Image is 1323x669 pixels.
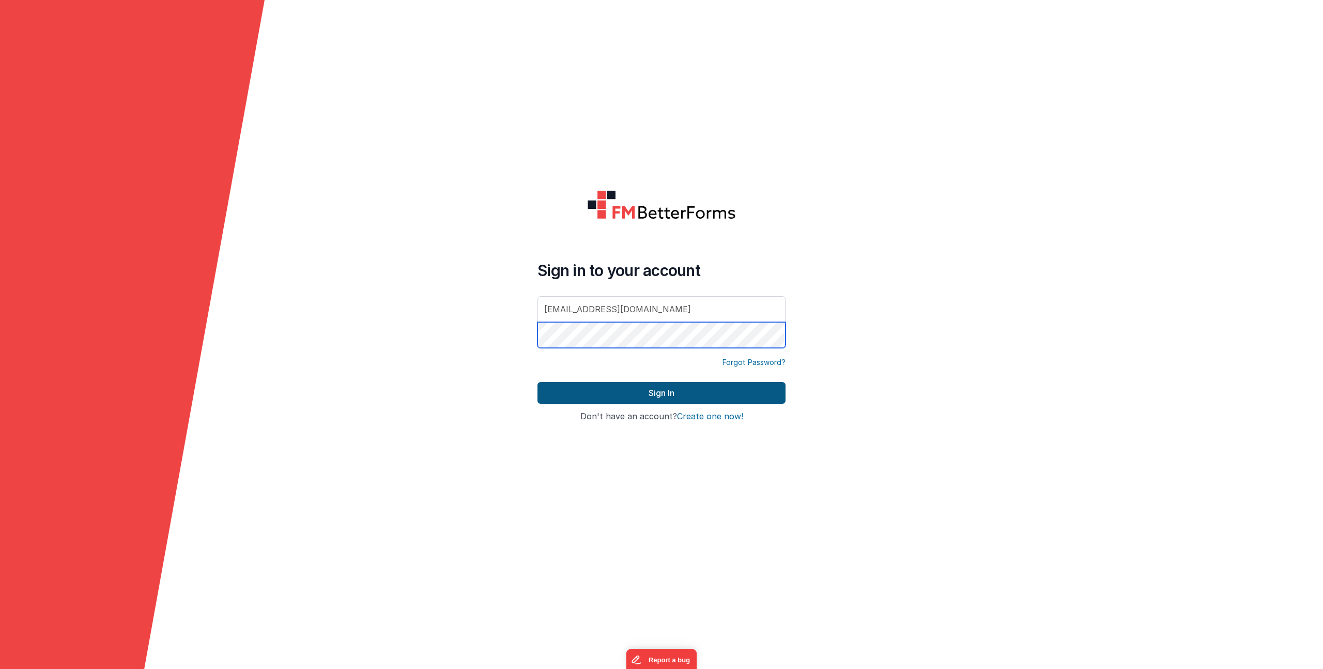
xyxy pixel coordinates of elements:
[537,382,786,404] button: Sign In
[537,412,786,421] h4: Don't have an account?
[537,261,786,280] h4: Sign in to your account
[722,357,786,368] a: Forgot Password?
[537,296,786,322] input: Email Address
[677,412,743,421] button: Create one now!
